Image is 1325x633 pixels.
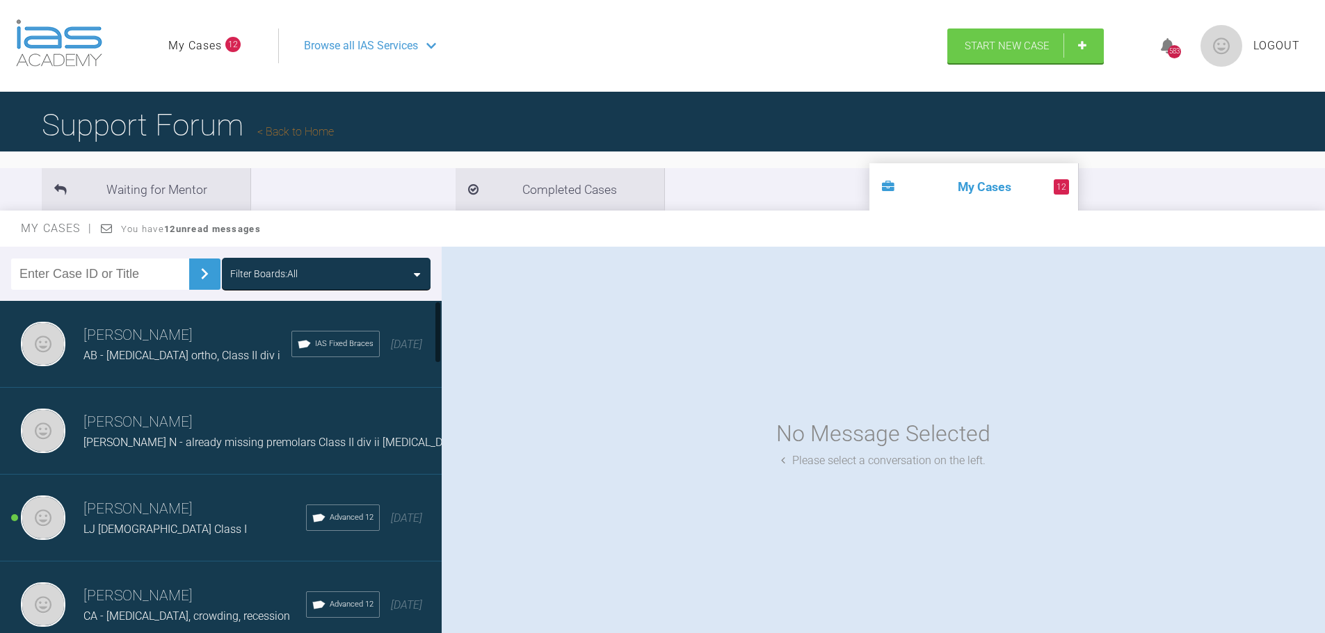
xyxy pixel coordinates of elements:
li: My Cases [869,163,1078,211]
a: My Cases [168,37,222,55]
a: Back to Home [257,125,334,138]
div: Please select a conversation on the left. [781,452,986,470]
a: Logout [1253,37,1300,55]
h3: [PERSON_NAME] [83,411,465,434]
li: Completed Cases [456,168,664,211]
div: Filter Boards: All [230,266,298,281]
span: LJ [DEMOGRAPHIC_DATA] Class I [83,523,247,536]
img: Sarah Gatley [21,582,65,627]
span: IAS Fixed Braces [315,338,374,350]
a: Start New Case [947,28,1104,63]
span: My Cases [21,222,93,235]
span: [DATE] [391,598,422,611]
span: 12 [1054,179,1069,195]
span: AB - [MEDICAL_DATA] ortho, Class II div i [83,349,280,362]
h3: [PERSON_NAME] [83,498,306,521]
span: You have [121,224,261,234]
div: 583 [1168,45,1181,58]
img: Sarah Gatley [21,322,65,366]
img: Sarah Gatley [21,409,65,453]
span: [DATE] [391,338,422,351]
span: Advanced 12 [330,511,374,524]
li: Waiting for Mentor [42,168,250,211]
strong: 12 unread messages [164,224,261,234]
h1: Support Forum [42,101,334,149]
span: CA - [MEDICAL_DATA], crowding, recession [83,609,290,623]
img: Sarah Gatley [21,495,65,540]
img: profile.png [1200,25,1242,67]
span: Advanced 12 [330,598,374,611]
span: [PERSON_NAME] N - already missing premolars Class II div ii [MEDICAL_DATA] [83,436,465,449]
span: Browse all IAS Services [304,37,418,55]
h3: [PERSON_NAME] [83,584,306,608]
span: [DATE] [391,511,422,525]
img: logo-light.3e3ef733.png [16,19,102,67]
div: No Message Selected [776,416,990,452]
input: Enter Case ID or Title [11,258,189,290]
img: chevronRight.28bd32b0.svg [193,263,216,285]
span: Start New Case [965,40,1050,52]
span: 12 [225,37,241,52]
h3: [PERSON_NAME] [83,324,291,347]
